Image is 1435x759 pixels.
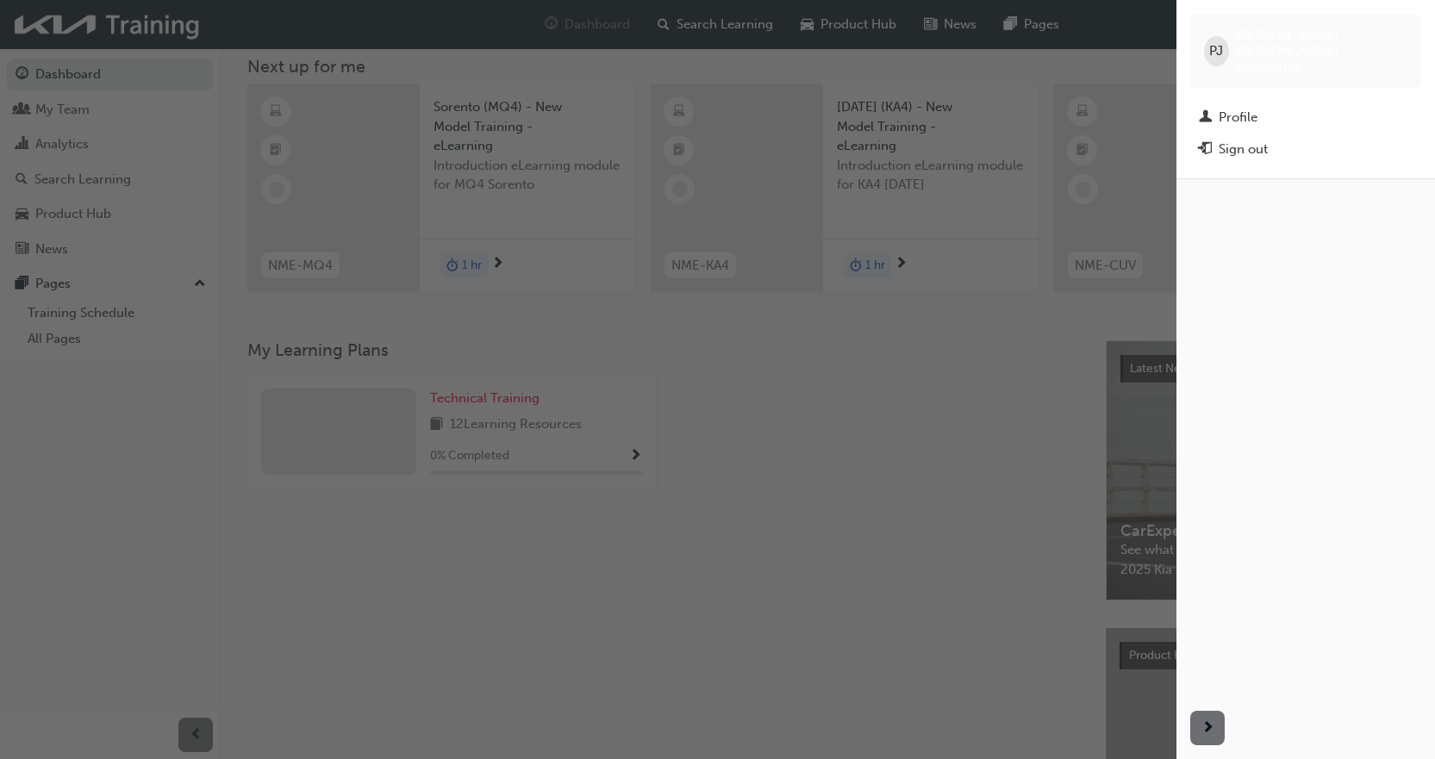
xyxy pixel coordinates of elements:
a: Profile [1190,102,1421,134]
span: PJ [1209,41,1223,61]
span: kau82441e4 [1236,59,1301,74]
div: Profile [1219,108,1257,128]
span: exit-icon [1199,142,1212,158]
div: Sign out [1219,140,1268,159]
span: [PERSON_NAME] [PERSON_NAME] [1236,28,1407,59]
span: next-icon [1201,718,1214,739]
button: Sign out [1190,134,1421,165]
span: man-icon [1199,110,1212,126]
